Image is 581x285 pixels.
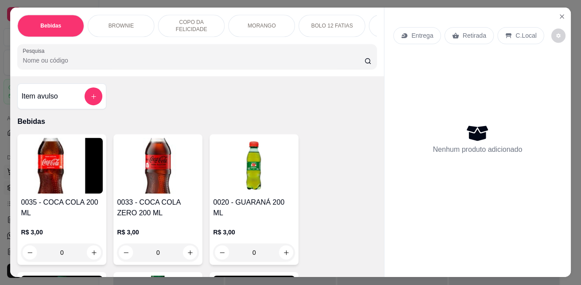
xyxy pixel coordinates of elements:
[119,245,133,260] button: decrease-product-quantity
[40,23,61,30] p: Bebidas
[21,198,103,219] h4: 0035 - COCA COLA 200 ML
[213,228,295,237] p: R$ 3,00
[17,117,376,127] p: Bebidas
[117,228,199,237] p: R$ 3,00
[183,245,197,260] button: increase-product-quantity
[213,198,295,219] h4: 0020 - GUARANÁ 200 ML
[311,23,353,30] p: BOLO 12 FATIAS
[87,245,101,260] button: increase-product-quantity
[117,198,199,219] h4: 0033 - COCA COLA ZERO 200 ML
[85,88,102,106] button: add-separate-item
[433,144,522,155] p: Nenhum produto adicionado
[21,228,103,237] p: R$ 3,00
[108,23,134,30] p: BROWNIE
[21,138,103,194] img: product-image
[555,10,569,24] button: Close
[23,56,364,65] input: Pesquisa
[551,29,566,43] button: decrease-product-quantity
[117,138,199,194] img: product-image
[166,19,217,33] p: COPO DA FELICIDADE
[213,138,295,194] img: product-image
[215,245,229,260] button: decrease-product-quantity
[23,47,47,55] label: Pesquisa
[23,245,37,260] button: decrease-product-quantity
[248,23,276,30] p: MORANGO
[411,32,433,40] p: Entrega
[279,245,293,260] button: increase-product-quantity
[21,91,58,102] h4: Item avulso
[463,32,486,40] p: Retirada
[515,32,537,40] p: C.Local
